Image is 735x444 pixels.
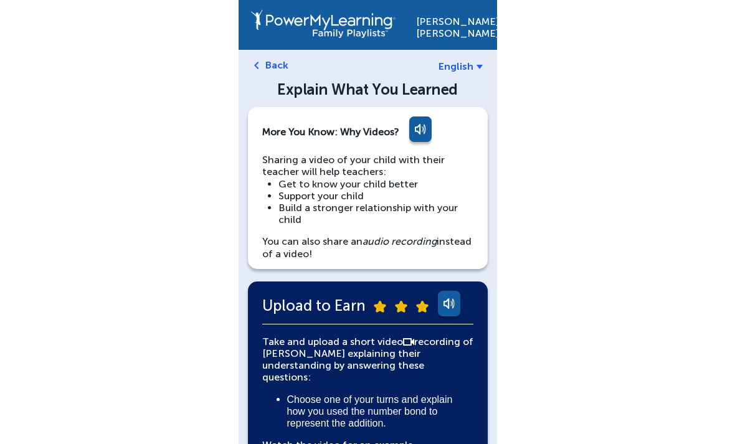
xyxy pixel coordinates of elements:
div: Explain What You Learned [261,82,475,97]
span: Sharing a video of your child with their teacher will help teachers: [262,154,445,177]
li: Get to know your child better [278,178,473,190]
p: Take and upload a short video recording of [PERSON_NAME] explaining their understanding by answer... [262,336,473,384]
div: [PERSON_NAME] [PERSON_NAME] [416,9,485,39]
li: Build a stronger relationship with your child [278,202,473,225]
a: Back [265,59,288,71]
span: English [439,60,473,72]
img: video-icon.svg [403,338,414,346]
a: English [439,60,483,72]
div: More You Know: Why Videos? [262,126,399,138]
span: Choose one of your turns and explain how you used the number bond to represent the addition. [287,394,453,428]
div: You can also share an instead of a video! [262,235,473,259]
i: audio recording [363,235,437,247]
img: PowerMyLearning Connect [251,9,396,38]
img: submit-star.png [395,301,407,313]
div: Upload to Earn [262,291,473,324]
img: submit-star.png [416,301,429,313]
img: submit-star.png [374,301,386,313]
li: Support your child [278,190,473,202]
img: left-arrow.svg [254,62,259,69]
